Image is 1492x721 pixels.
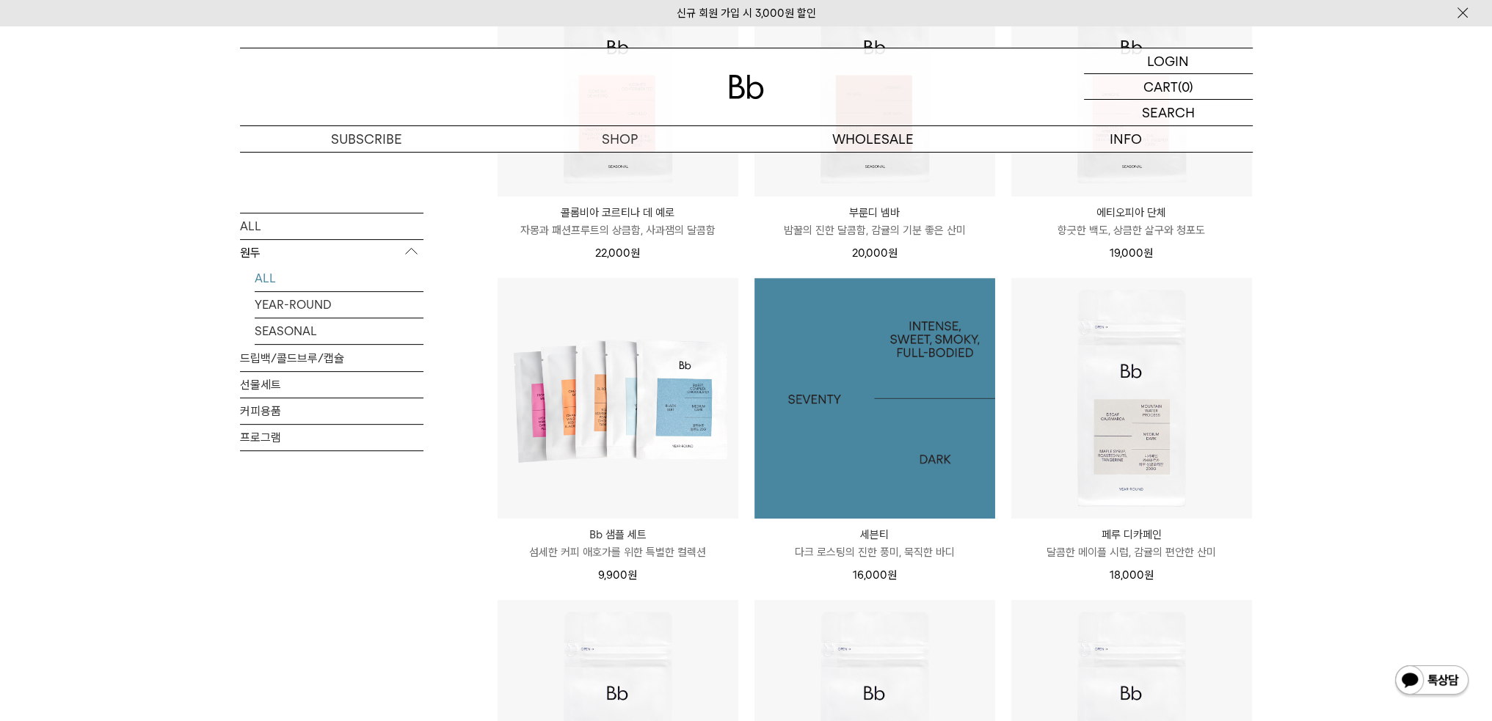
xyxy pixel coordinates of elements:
p: 밤꿀의 진한 달콤함, 감귤의 기분 좋은 산미 [754,222,995,239]
span: 원 [630,246,640,260]
p: 향긋한 백도, 상큼한 살구와 청포도 [1011,222,1252,239]
a: LOGIN [1084,48,1253,74]
p: CART [1143,74,1178,99]
p: 섬세한 커피 애호가를 위한 특별한 컬렉션 [498,544,738,561]
a: Bb 샘플 세트 섬세한 커피 애호가를 위한 특별한 컬렉션 [498,526,738,561]
span: 20,000 [852,246,898,260]
p: 콜롬비아 코르티나 데 예로 [498,204,738,222]
p: 자몽과 패션프루트의 상큼함, 사과잼의 달콤함 [498,222,738,239]
span: 18,000 [1110,568,1154,582]
a: 페루 디카페인 달콤한 메이플 시럽, 감귤의 편안한 산미 [1011,526,1252,561]
a: 부룬디 넴바 밤꿀의 진한 달콤함, 감귤의 기분 좋은 산미 [754,204,995,239]
a: 선물세트 [240,372,423,398]
img: 카카오톡 채널 1:1 채팅 버튼 [1394,664,1470,699]
span: 9,900 [598,568,637,582]
span: 19,000 [1110,246,1153,260]
a: 프로그램 [240,425,423,450]
a: 세븐티 [754,278,995,519]
span: 원 [1144,568,1154,582]
p: (0) [1178,74,1193,99]
img: 페루 디카페인 [1011,278,1252,519]
span: 16,000 [853,568,897,582]
a: SUBSCRIBE [240,126,493,152]
span: 원 [887,568,897,582]
img: Bb 샘플 세트 [498,278,738,519]
span: 원 [627,568,637,582]
a: 콜롬비아 코르티나 데 예로 자몽과 패션프루트의 상큼함, 사과잼의 달콤함 [498,204,738,239]
a: 세븐티 다크 로스팅의 진한 풍미, 묵직한 바디 [754,526,995,561]
p: 달콤한 메이플 시럽, 감귤의 편안한 산미 [1011,544,1252,561]
p: 원두 [240,240,423,266]
a: 신규 회원 가입 시 3,000원 할인 [677,7,816,20]
p: 에티오피아 단체 [1011,204,1252,222]
a: CART (0) [1084,74,1253,100]
a: ALL [255,266,423,291]
a: SEASONAL [255,318,423,344]
a: SHOP [493,126,746,152]
a: ALL [240,213,423,239]
a: 에티오피아 단체 향긋한 백도, 상큼한 살구와 청포도 [1011,204,1252,239]
a: 드립백/콜드브루/캡슐 [240,345,423,371]
p: SEARCH [1142,100,1195,125]
p: 세븐티 [754,526,995,544]
p: 다크 로스팅의 진한 풍미, 묵직한 바디 [754,544,995,561]
p: INFO [1000,126,1253,152]
p: WHOLESALE [746,126,1000,152]
img: 로고 [729,75,764,99]
span: 원 [1143,246,1153,260]
a: 커피용품 [240,398,423,424]
span: 22,000 [595,246,640,260]
img: 1000000256_add2_011.jpg [754,278,995,519]
span: 원 [888,246,898,260]
p: LOGIN [1147,48,1189,73]
a: YEAR-ROUND [255,292,423,318]
p: 페루 디카페인 [1011,526,1252,544]
p: 부룬디 넴바 [754,204,995,222]
p: Bb 샘플 세트 [498,526,738,544]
